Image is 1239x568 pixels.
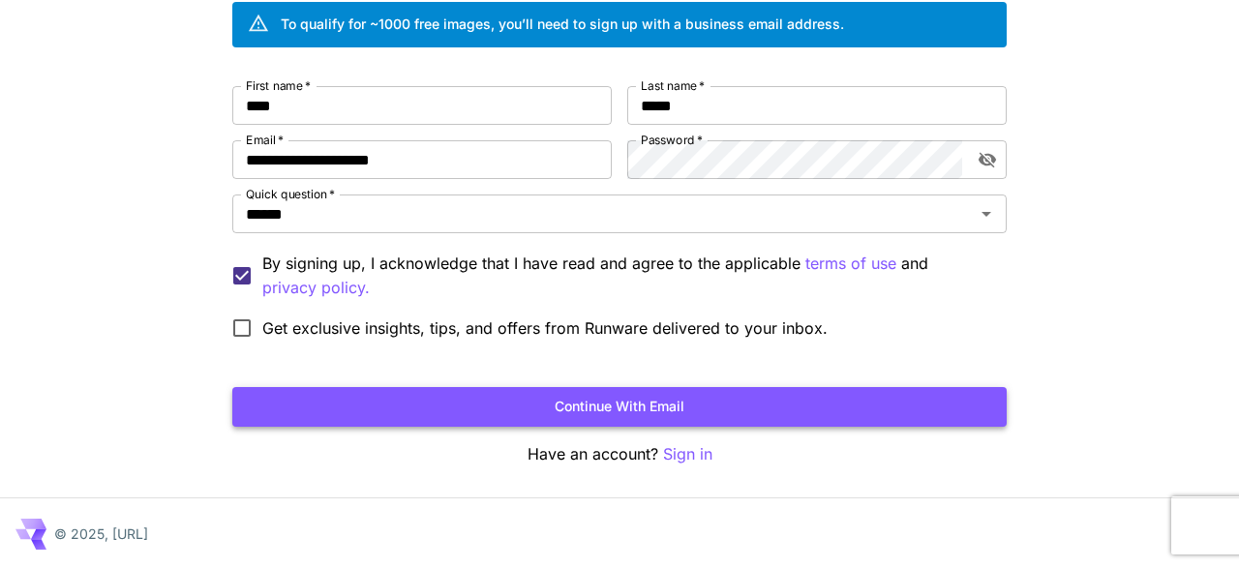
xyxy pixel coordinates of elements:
[805,252,896,276] button: By signing up, I acknowledge that I have read and agree to the applicable and privacy policy.
[232,442,1007,466] p: Have an account?
[663,442,712,466] button: Sign in
[246,77,311,94] label: First name
[262,316,828,340] span: Get exclusive insights, tips, and offers from Runware delivered to your inbox.
[54,523,148,544] p: © 2025, [URL]
[232,387,1007,427] button: Continue with email
[805,252,896,276] p: terms of use
[246,132,284,148] label: Email
[641,77,705,94] label: Last name
[641,132,703,148] label: Password
[262,276,370,300] p: privacy policy.
[262,252,991,300] p: By signing up, I acknowledge that I have read and agree to the applicable and
[973,200,1000,227] button: Open
[281,14,844,34] div: To qualify for ~1000 free images, you’ll need to sign up with a business email address.
[262,276,370,300] button: By signing up, I acknowledge that I have read and agree to the applicable terms of use and
[246,186,335,202] label: Quick question
[970,142,1005,177] button: toggle password visibility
